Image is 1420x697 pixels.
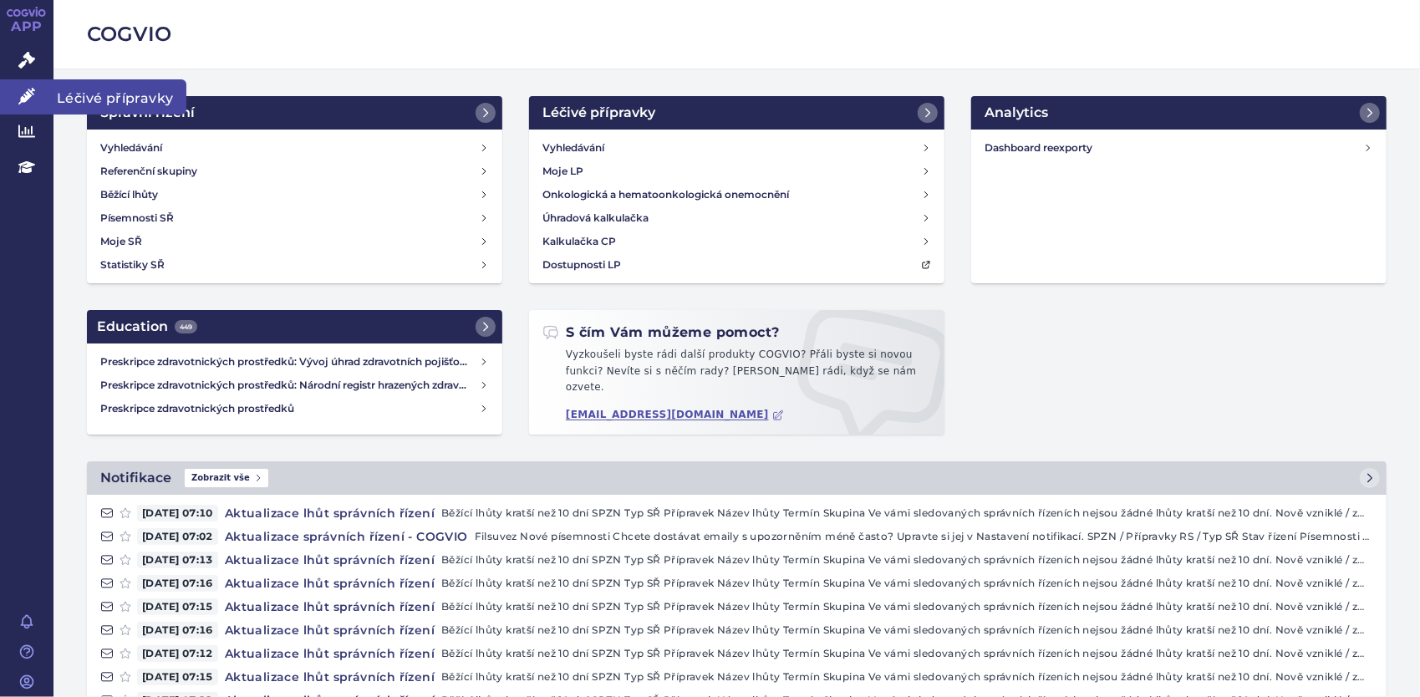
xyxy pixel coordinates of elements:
[100,163,197,180] h4: Referenční skupiny
[218,669,441,685] h4: Aktualizace lhůt správních řízení
[218,645,441,662] h4: Aktualizace lhůt správních řízení
[218,575,441,592] h4: Aktualizace lhůt správních řízení
[100,233,142,250] h4: Moje SŘ
[542,163,583,180] h4: Moje LP
[137,575,218,592] span: [DATE] 07:16
[536,160,938,183] a: Moje LP
[536,183,938,206] a: Onkologická a hematoonkologická onemocnění
[100,140,162,156] h4: Vyhledávání
[542,233,616,250] h4: Kalkulačka CP
[94,350,496,374] a: Preskripce zdravotnických prostředků: Vývoj úhrad zdravotních pojišťoven za zdravotnické prostředky
[94,136,496,160] a: Vyhledávání
[218,598,441,615] h4: Aktualizace lhůt správních řízení
[542,257,621,273] h4: Dostupnosti LP
[94,206,496,230] a: Písemnosti SŘ
[441,645,1373,662] p: Běžící lhůty kratší než 10 dní SPZN Typ SŘ Přípravek Název lhůty Termín Skupina Ve vámi sledovaný...
[100,210,174,226] h4: Písemnosti SŘ
[87,461,1387,495] a: NotifikaceZobrazit vše
[137,645,218,662] span: [DATE] 07:12
[53,79,186,114] span: Léčivé přípravky
[94,160,496,183] a: Referenční skupiny
[985,103,1048,123] h2: Analytics
[137,669,218,685] span: [DATE] 07:15
[137,552,218,568] span: [DATE] 07:13
[218,552,441,568] h4: Aktualizace lhůt správních řízení
[97,317,197,337] h2: Education
[100,400,479,417] h4: Preskripce zdravotnických prostředků
[94,253,496,277] a: Statistiky SŘ
[100,354,479,370] h4: Preskripce zdravotnických prostředků: Vývoj úhrad zdravotních pojišťoven za zdravotnické prostředky
[536,206,938,230] a: Úhradová kalkulačka
[94,374,496,397] a: Preskripce zdravotnických prostředků: Národní registr hrazených zdravotnických služeb (NRHZS)
[87,310,502,343] a: Education449
[218,622,441,638] h4: Aktualizace lhůt správních řízení
[542,140,604,156] h4: Vyhledávání
[475,528,1373,545] p: Filsuvez Nové písemnosti Chcete dostávat emaily s upozorněním méně často? Upravte si jej v Nastav...
[100,468,171,488] h2: Notifikace
[542,323,780,342] h2: S čím Vám můžeme pomoct?
[536,253,938,277] a: Dostupnosti LP
[137,598,218,615] span: [DATE] 07:15
[978,136,1380,160] a: Dashboard reexporty
[536,230,938,253] a: Kalkulačka CP
[529,96,944,130] a: Léčivé přípravky
[441,669,1373,685] p: Běžící lhůty kratší než 10 dní SPZN Typ SŘ Přípravek Název lhůty Termín Skupina Ve vámi sledovaný...
[100,257,165,273] h4: Statistiky SŘ
[94,183,496,206] a: Běžící lhůty
[218,528,475,545] h4: Aktualizace správních řízení - COGVIO
[94,230,496,253] a: Moje SŘ
[542,186,789,203] h4: Onkologická a hematoonkologická onemocnění
[441,552,1373,568] p: Běžící lhůty kratší než 10 dní SPZN Typ SŘ Přípravek Název lhůty Termín Skupina Ve vámi sledovaný...
[441,575,1373,592] p: Běžící lhůty kratší než 10 dní SPZN Typ SŘ Přípravek Název lhůty Termín Skupina Ve vámi sledovaný...
[441,505,1373,521] p: Běžící lhůty kratší než 10 dní SPZN Typ SŘ Přípravek Název lhůty Termín Skupina Ve vámi sledovaný...
[542,347,931,403] p: Vyzkoušeli byste rádi další produkty COGVIO? Přáli byste si novou funkci? Nevíte si s něčím rady?...
[87,96,502,130] a: Správní řízení
[441,622,1373,638] p: Běžící lhůty kratší než 10 dní SPZN Typ SŘ Přípravek Název lhůty Termín Skupina Ve vámi sledovaný...
[971,96,1387,130] a: Analytics
[100,186,158,203] h4: Běžící lhůty
[185,469,268,487] span: Zobrazit vše
[985,140,1363,156] h4: Dashboard reexporty
[94,397,496,420] a: Preskripce zdravotnických prostředků
[100,377,479,394] h4: Preskripce zdravotnických prostředků: Národní registr hrazených zdravotnických služeb (NRHZS)
[175,320,197,333] span: 449
[566,409,784,421] a: [EMAIL_ADDRESS][DOMAIN_NAME]
[87,20,1387,48] h2: COGVIO
[542,210,649,226] h4: Úhradová kalkulačka
[542,103,655,123] h2: Léčivé přípravky
[137,505,218,521] span: [DATE] 07:10
[137,622,218,638] span: [DATE] 07:16
[218,505,441,521] h4: Aktualizace lhůt správních řízení
[137,528,218,545] span: [DATE] 07:02
[536,136,938,160] a: Vyhledávání
[441,598,1373,615] p: Běžící lhůty kratší než 10 dní SPZN Typ SŘ Přípravek Název lhůty Termín Skupina Ve vámi sledovaný...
